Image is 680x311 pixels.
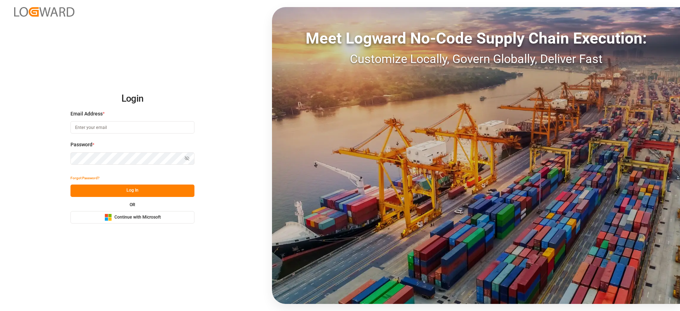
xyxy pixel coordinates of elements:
[70,141,92,148] span: Password
[272,27,680,50] div: Meet Logward No-Code Supply Chain Execution:
[70,211,194,224] button: Continue with Microsoft
[70,87,194,110] h2: Login
[14,7,74,17] img: Logward_new_orange.png
[70,172,100,185] button: Forgot Password?
[70,110,103,118] span: Email Address
[114,214,161,221] span: Continue with Microsoft
[130,203,135,207] small: OR
[272,50,680,68] div: Customize Locally, Govern Globally, Deliver Fast
[70,121,194,134] input: Enter your email
[70,185,194,197] button: Log In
